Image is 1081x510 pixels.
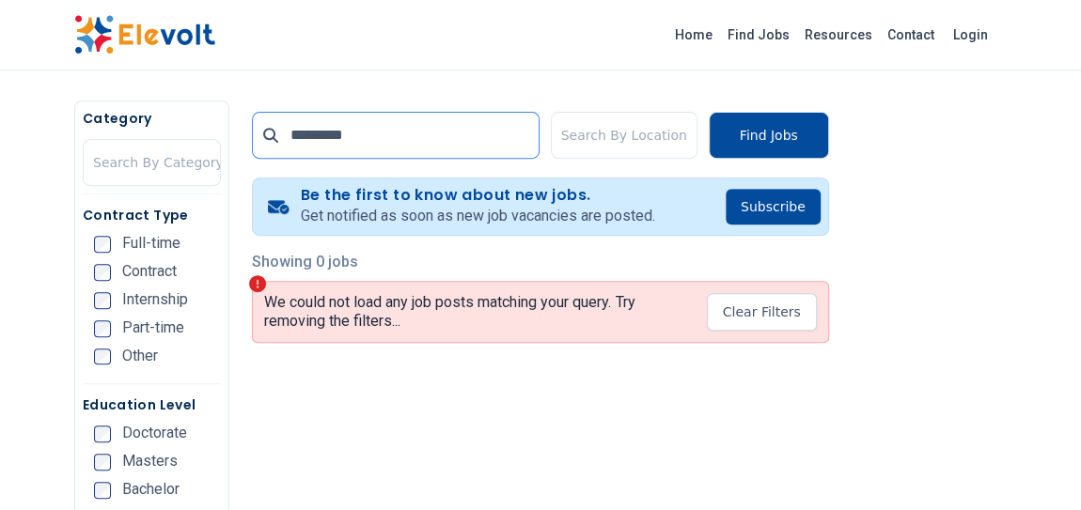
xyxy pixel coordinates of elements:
[942,16,999,54] a: Login
[122,236,180,251] span: Full-time
[122,264,177,279] span: Contract
[83,206,221,224] h5: Contract Type
[301,186,655,205] h4: Be the first to know about new jobs.
[122,320,184,335] span: Part-time
[94,292,111,309] input: Internship
[264,293,691,331] p: We could not load any job posts matching your query. Try removing the filters...
[726,189,821,224] button: Subscribe
[122,425,187,440] span: Doctorate
[83,109,221,128] h5: Category
[94,454,111,471] input: Masters
[122,454,178,469] span: Masters
[252,251,828,273] p: Showing 0 jobs
[301,205,655,227] p: Get notified as soon as new job vacancies are posted.
[94,348,111,365] input: Other
[94,320,111,337] input: Part-time
[707,293,817,331] button: Clear Filters
[122,292,188,307] span: Internship
[122,348,158,363] span: Other
[94,425,111,442] input: Doctorate
[83,395,221,414] h5: Education Level
[667,20,720,50] a: Home
[74,15,215,54] img: Elevolt
[987,420,1081,510] iframe: Chat Widget
[94,264,111,281] input: Contract
[94,236,111,253] input: Full-time
[709,112,829,159] button: Find Jobs
[720,20,797,50] a: Find Jobs
[880,20,942,50] a: Contact
[797,20,880,50] a: Resources
[94,482,111,499] input: Bachelor
[122,482,180,497] span: Bachelor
